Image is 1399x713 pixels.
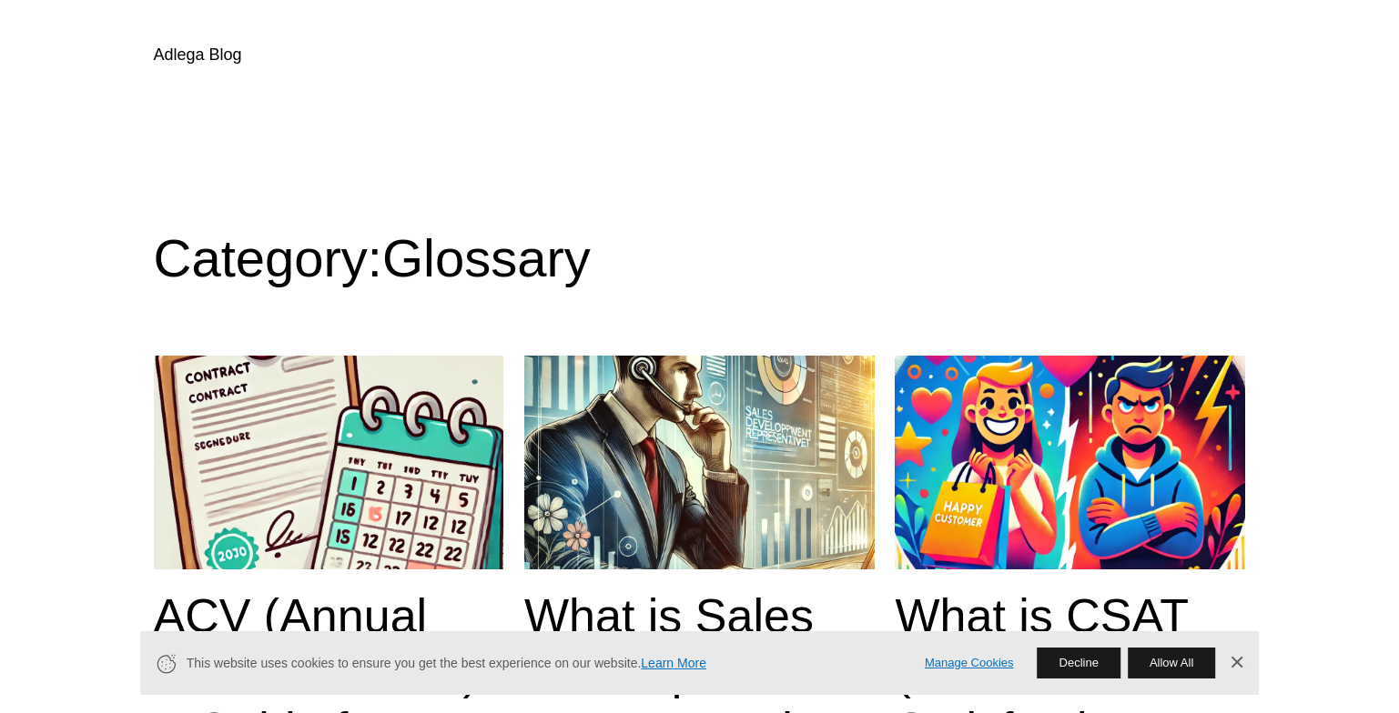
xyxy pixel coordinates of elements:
img: What is Sales Development Representative (SDR)? [524,356,875,569]
img: What is CSAT (Customer Satisfaction Score)? [895,356,1245,569]
a: Manage Cookies [925,654,1014,673]
button: Allow All [1128,648,1215,678]
svg: Cookie Icon [155,652,177,675]
img: ACV (Annual Contract Value): A Guide for SaaS Founders [154,356,504,569]
a: Learn More [641,656,706,670]
button: Decline [1038,648,1120,678]
span: Glossary [382,228,591,287]
h1: Category: [154,226,1246,290]
a: Dismiss Banner [1222,649,1250,677]
a: Adlega Blog [154,45,242,64]
span: This website uses cookies to ensure you get the best experience on our website. [187,654,899,673]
